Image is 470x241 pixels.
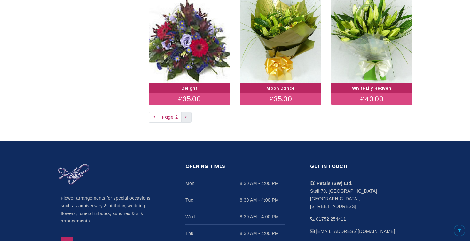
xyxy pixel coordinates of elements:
span: 8:30 AM - 4:00 PM [240,180,285,187]
p: Flower arrangements for special occasions such as anniversary & birthday, wedding flowers, funera... [61,195,160,225]
img: Home [58,164,90,185]
li: 01752 254411 [310,210,409,223]
li: Wed [185,208,285,225]
li: Mon [185,175,285,191]
h2: Opening Times [185,162,285,175]
span: ›› [185,114,188,120]
div: £35.00 [149,93,230,105]
span: Page 2 [159,112,182,123]
div: £35.00 [240,93,321,105]
nav: Page navigation [149,112,412,123]
li: Tue [185,191,285,208]
a: White Lily Heaven [352,85,391,91]
li: Stall 70, [GEOGRAPHIC_DATA], [GEOGRAPHIC_DATA], [STREET_ADDRESS] [310,175,409,210]
span: 8:30 AM - 4:00 PM [240,229,285,237]
span: 8:30 AM - 4:00 PM [240,213,285,221]
li: [EMAIL_ADDRESS][DOMAIN_NAME] [310,223,409,235]
div: £40.00 [331,93,412,105]
strong: Petals (SW) Ltd. [317,181,353,186]
h2: Get in touch [310,162,409,175]
a: Moon Dance [266,85,295,91]
span: 8:30 AM - 4:00 PM [240,196,285,204]
span: ‹‹ [153,114,155,120]
a: Delight [181,85,197,91]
